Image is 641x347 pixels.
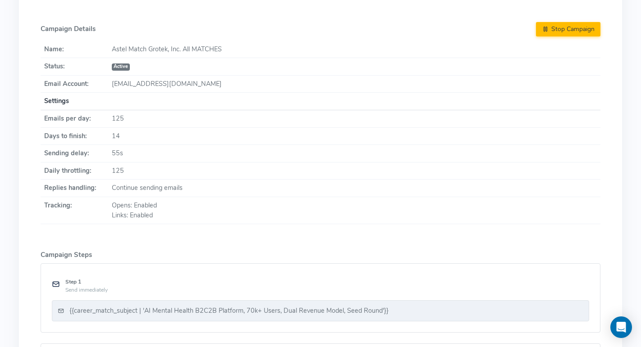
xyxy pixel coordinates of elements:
[108,180,601,197] td: Continue sending emails
[41,180,108,197] th: Replies handling:
[41,110,108,127] th: Emails per day:
[41,22,601,36] h5: Campaign Details
[536,22,601,36] button: Stop Campaign
[610,316,632,338] div: Open Intercom Messenger
[108,127,601,145] td: 14
[41,197,108,224] th: Tracking:
[108,145,601,162] td: 55s
[41,162,108,180] th: Daily throttling:
[41,58,108,76] th: Status:
[41,145,108,162] th: Sending delay:
[41,93,601,110] th: Settings
[108,75,601,93] td: [EMAIL_ADDRESS][DOMAIN_NAME]
[108,110,601,127] td: 125
[41,41,108,58] th: Name:
[112,201,597,211] div: Opens: Enabled
[69,306,389,316] div: {{career_match_subject | 'AI Mental Health B2C2B Platform, 70k+ Users, Dual Revenue Model, Seed R...
[108,41,601,58] td: Astel Match Grotek, Inc. All MATCHES
[108,162,601,180] td: 125
[41,251,601,259] h5: Campaign Steps
[112,211,597,221] div: Links: Enabled
[65,279,590,285] h6: Step 1
[65,286,108,293] small: Send immediately
[112,63,130,71] span: Active
[41,75,108,93] th: Email Account:
[41,127,108,145] th: Days to finish:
